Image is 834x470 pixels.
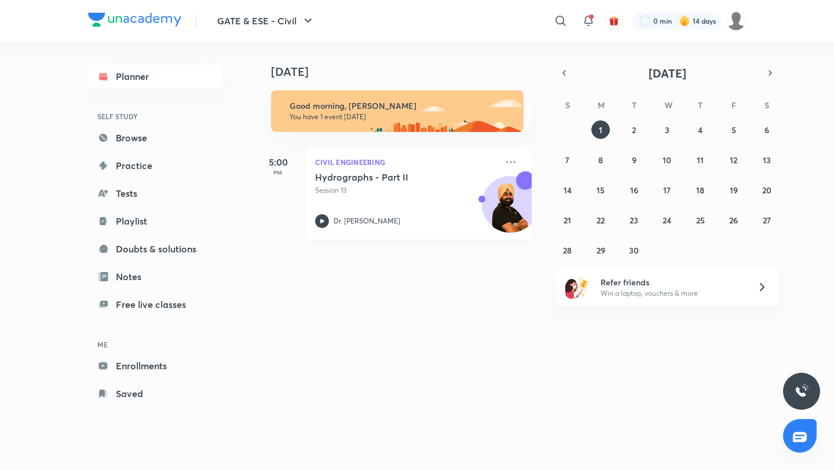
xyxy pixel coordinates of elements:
[632,155,637,166] abbr: September 9, 2025
[696,215,705,226] abbr: September 25, 2025
[691,150,709,169] button: September 11, 2025
[658,150,676,169] button: September 10, 2025
[730,185,738,196] abbr: September 19, 2025
[88,293,222,316] a: Free live classes
[558,181,577,199] button: September 14, 2025
[88,126,222,149] a: Browse
[315,155,497,169] p: Civil Engineering
[663,215,671,226] abbr: September 24, 2025
[482,182,538,238] img: Avatar
[725,150,743,169] button: September 12, 2025
[255,155,301,169] h5: 5:00
[765,100,769,111] abbr: Saturday
[632,124,636,135] abbr: September 2, 2025
[731,124,736,135] abbr: September 5, 2025
[729,215,738,226] abbr: September 26, 2025
[572,65,762,81] button: [DATE]
[255,169,301,176] p: PM
[795,384,809,398] img: ttu
[88,13,181,27] img: Company Logo
[609,16,619,26] img: avatar
[599,124,602,135] abbr: September 1, 2025
[597,245,605,256] abbr: September 29, 2025
[601,276,743,288] h6: Refer friends
[597,215,605,226] abbr: September 22, 2025
[758,181,776,199] button: September 20, 2025
[591,120,610,139] button: September 1, 2025
[663,185,671,196] abbr: September 17, 2025
[664,100,672,111] abbr: Wednesday
[88,65,222,88] a: Planner
[315,171,459,183] h5: Hydrographs - Part II
[591,181,610,199] button: September 15, 2025
[658,181,676,199] button: September 17, 2025
[763,215,771,226] abbr: September 27, 2025
[658,120,676,139] button: September 3, 2025
[601,288,743,299] p: Win a laptop, vouchers & more
[725,181,743,199] button: September 19, 2025
[565,155,569,166] abbr: September 7, 2025
[564,185,572,196] abbr: September 14, 2025
[632,100,637,111] abbr: Tuesday
[726,11,746,31] img: Rahul KD
[88,382,222,405] a: Saved
[663,155,671,166] abbr: September 10, 2025
[88,154,222,177] a: Practice
[88,107,222,126] h6: SELF STUDY
[691,211,709,229] button: September 25, 2025
[334,216,400,226] p: Dr. [PERSON_NAME]
[731,100,736,111] abbr: Friday
[271,65,543,79] h4: [DATE]
[625,241,643,259] button: September 30, 2025
[691,181,709,199] button: September 18, 2025
[88,265,222,288] a: Notes
[88,210,222,233] a: Playlist
[271,90,524,132] img: morning
[625,150,643,169] button: September 9, 2025
[698,100,703,111] abbr: Thursday
[88,13,181,30] a: Company Logo
[290,112,513,122] p: You have 1 event [DATE]
[565,276,588,299] img: referral
[558,150,577,169] button: September 7, 2025
[88,354,222,377] a: Enrollments
[758,120,776,139] button: September 6, 2025
[88,335,222,354] h6: ME
[210,9,322,32] button: GATE & ESE - Civil
[290,101,513,111] h6: Good morning, [PERSON_NAME]
[591,211,610,229] button: September 22, 2025
[658,211,676,229] button: September 24, 2025
[558,211,577,229] button: September 21, 2025
[758,150,776,169] button: September 13, 2025
[88,237,222,260] a: Doubts & solutions
[625,211,643,229] button: September 23, 2025
[88,182,222,205] a: Tests
[598,155,603,166] abbr: September 8, 2025
[315,185,497,196] p: Session 13
[558,241,577,259] button: September 28, 2025
[758,211,776,229] button: September 27, 2025
[665,124,670,135] abbr: September 3, 2025
[563,245,572,256] abbr: September 28, 2025
[591,150,610,169] button: September 8, 2025
[696,185,704,196] abbr: September 18, 2025
[698,124,703,135] abbr: September 4, 2025
[697,155,704,166] abbr: September 11, 2025
[591,241,610,259] button: September 29, 2025
[679,15,690,27] img: streak
[625,181,643,199] button: September 16, 2025
[564,215,571,226] abbr: September 21, 2025
[649,65,686,81] span: [DATE]
[625,120,643,139] button: September 2, 2025
[725,211,743,229] button: September 26, 2025
[630,215,638,226] abbr: September 23, 2025
[730,155,737,166] abbr: September 12, 2025
[763,155,771,166] abbr: September 13, 2025
[630,185,638,196] abbr: September 16, 2025
[762,185,771,196] abbr: September 20, 2025
[629,245,639,256] abbr: September 30, 2025
[565,100,570,111] abbr: Sunday
[765,124,769,135] abbr: September 6, 2025
[605,12,623,30] button: avatar
[597,185,605,196] abbr: September 15, 2025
